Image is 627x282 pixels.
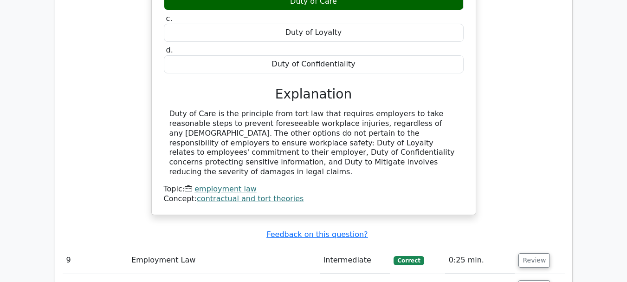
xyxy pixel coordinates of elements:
h3: Explanation [169,86,458,102]
div: Duty of Confidentiality [164,55,464,73]
span: d. [166,46,173,54]
span: c. [166,14,173,23]
div: Duty of Loyalty [164,24,464,42]
a: Feedback on this question? [266,230,368,239]
span: Correct [394,256,424,265]
button: Review [518,253,550,268]
td: Employment Law [128,247,319,274]
td: 9 [63,247,128,274]
div: Topic: [164,184,464,194]
div: Duty of Care is the principle from tort law that requires employers to take reasonable steps to p... [169,109,458,177]
td: Intermediate [320,247,390,274]
a: employment law [194,184,257,193]
div: Concept: [164,194,464,204]
td: 0:25 min. [445,247,515,274]
a: contractual and tort theories [197,194,304,203]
